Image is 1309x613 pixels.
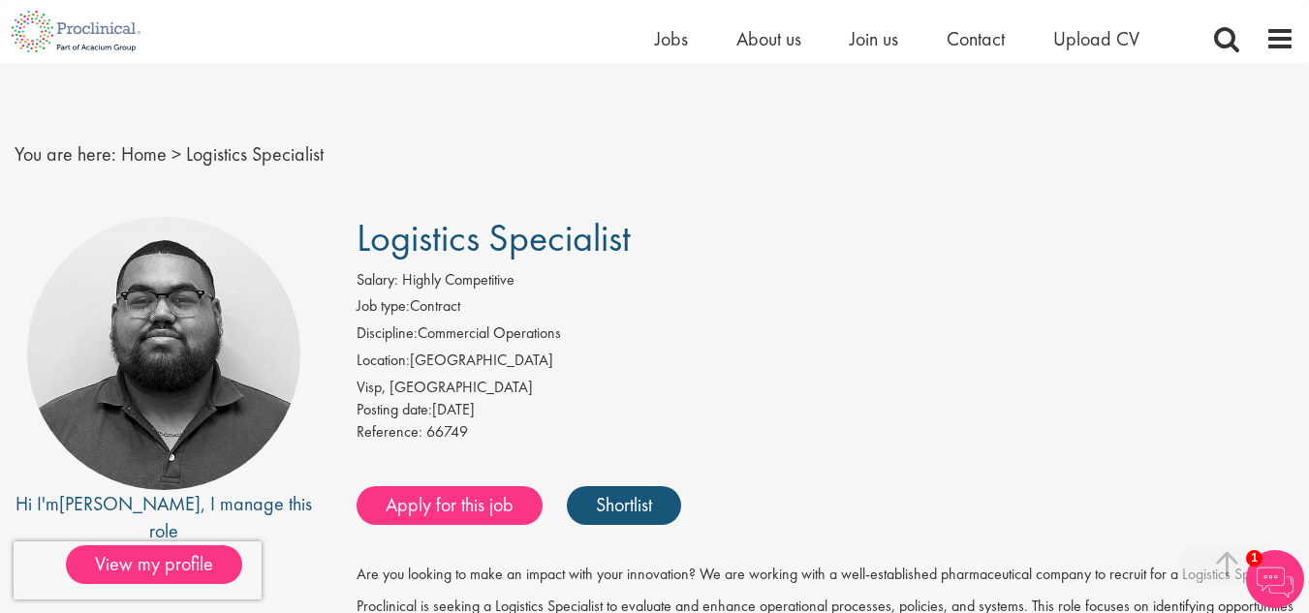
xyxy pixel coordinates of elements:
[1053,26,1139,51] a: Upload CV
[357,399,1294,421] div: [DATE]
[357,295,1294,322] li: Contract
[171,141,181,167] span: >
[357,564,1294,586] p: Are you looking to make an impact with your innovation? We are working with a well-established ph...
[186,141,324,167] span: Logistics Specialist
[736,26,801,51] a: About us
[655,26,688,51] a: Jobs
[357,377,1294,399] div: Visp, [GEOGRAPHIC_DATA]
[357,269,398,291] label: Salary:
[357,350,410,372] label: Location:
[357,350,1294,377] li: [GEOGRAPHIC_DATA]
[357,421,422,444] label: Reference:
[14,541,262,599] iframe: reCAPTCHA
[850,26,898,51] a: Join us
[357,295,410,318] label: Job type:
[357,322,418,345] label: Discipline:
[426,421,468,442] span: 66749
[357,213,631,262] span: Logistics Specialist
[121,141,167,167] a: breadcrumb link
[1246,550,1304,608] img: Chatbot
[357,399,432,419] span: Posting date:
[15,141,116,167] span: You are here:
[567,486,681,525] a: Shortlist
[402,269,514,290] span: Highly Competitive
[59,491,201,516] a: [PERSON_NAME]
[947,26,1005,51] a: Contact
[357,322,1294,350] li: Commercial Operations
[15,490,313,545] div: Hi I'm , I manage this role
[357,486,543,525] a: Apply for this job
[27,217,300,490] img: imeage of recruiter Ashley Bennett
[1246,550,1262,567] span: 1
